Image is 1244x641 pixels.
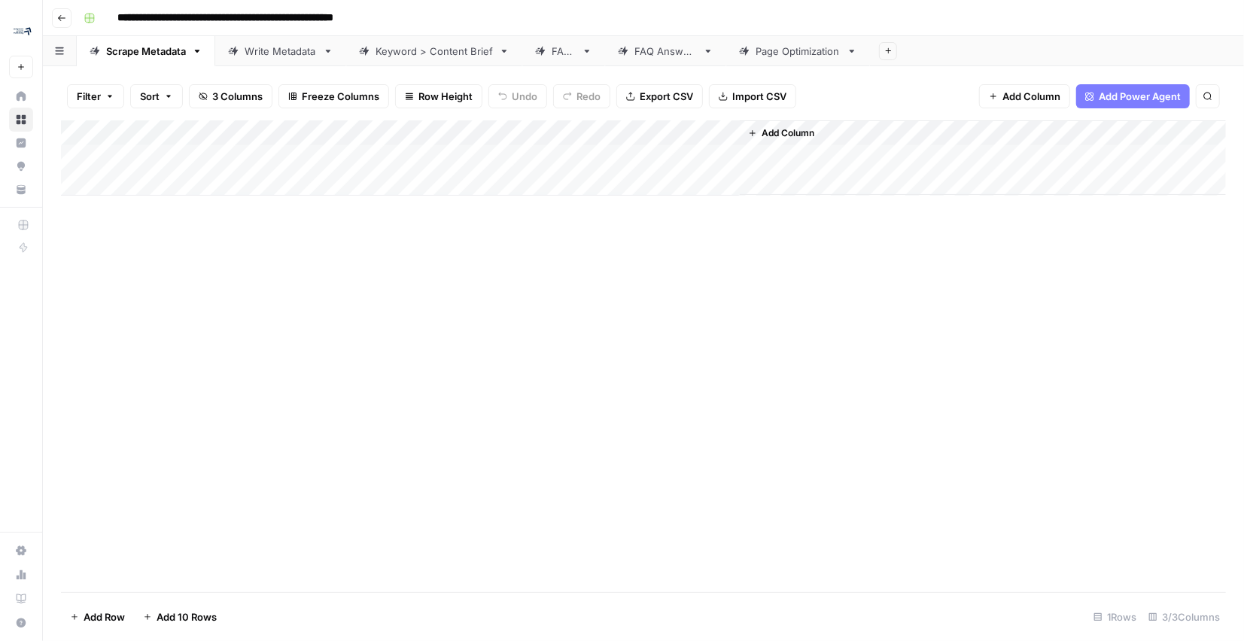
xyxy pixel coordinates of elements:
button: Import CSV [709,84,796,108]
span: Filter [77,89,101,104]
span: Undo [512,89,537,104]
div: Keyword > Content Brief [376,44,493,59]
button: Sort [130,84,183,108]
button: Add Row [61,605,134,629]
a: Scrape Metadata [77,36,215,66]
a: Usage [9,563,33,587]
a: Opportunities [9,154,33,178]
a: FAQs [522,36,605,66]
a: Page Optimization [726,36,870,66]
a: Your Data [9,178,33,202]
button: Workspace: Compound Growth [9,12,33,50]
img: Compound Growth Logo [9,17,36,44]
a: Keyword > Content Brief [346,36,522,66]
button: Add Column [979,84,1070,108]
span: Freeze Columns [302,89,379,104]
button: Filter [67,84,124,108]
a: Insights [9,131,33,155]
span: Export CSV [640,89,693,104]
button: 3 Columns [189,84,272,108]
span: Add Power Agent [1099,89,1181,104]
button: Add 10 Rows [134,605,226,629]
span: Import CSV [732,89,786,104]
div: FAQ Answers [634,44,697,59]
a: Home [9,84,33,108]
button: Freeze Columns [278,84,389,108]
button: Row Height [395,84,482,108]
button: Undo [488,84,547,108]
span: Add Column [762,126,814,140]
a: FAQ Answers [605,36,726,66]
div: 3/3 Columns [1142,605,1226,629]
button: Add Column [742,123,820,143]
div: Write Metadata [245,44,317,59]
div: FAQs [552,44,576,59]
button: Add Power Agent [1076,84,1190,108]
a: Browse [9,108,33,132]
span: Add Row [84,609,125,624]
span: 3 Columns [212,89,263,104]
span: Sort [140,89,160,104]
a: Write Metadata [215,36,346,66]
span: Row Height [418,89,473,104]
span: Redo [576,89,601,104]
div: Page Optimization [756,44,841,59]
span: Add 10 Rows [157,609,217,624]
div: 1 Rows [1087,605,1142,629]
button: Help + Support [9,611,33,635]
span: Add Column [1002,89,1060,104]
button: Export CSV [616,84,703,108]
a: Settings [9,539,33,563]
div: Scrape Metadata [106,44,186,59]
button: Redo [553,84,610,108]
a: Learning Hub [9,587,33,611]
